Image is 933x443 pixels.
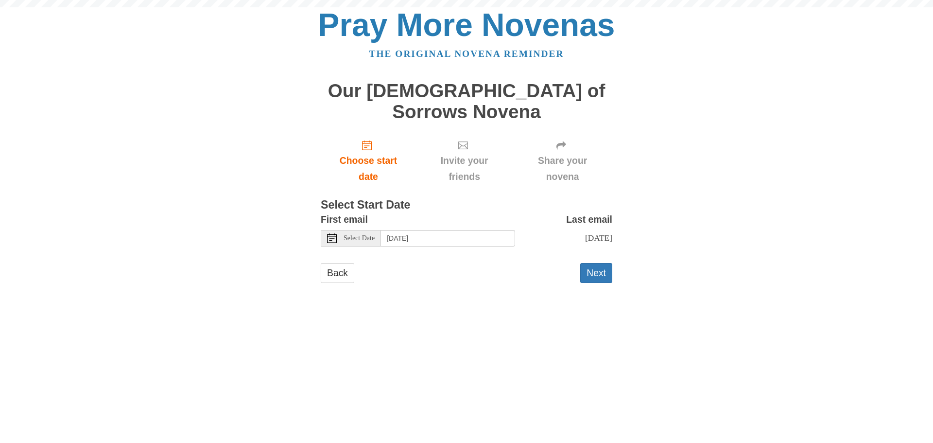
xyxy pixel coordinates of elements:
[321,132,416,190] a: Choose start date
[522,153,603,185] span: Share your novena
[321,212,368,228] label: First email
[416,132,513,190] div: Click "Next" to confirm your start date first.
[318,7,615,43] a: Pray More Novenas
[426,153,503,185] span: Invite your friends
[321,199,612,212] h3: Select Start Date
[585,233,612,243] span: [DATE]
[344,235,375,242] span: Select Date
[580,263,612,283] button: Next
[330,153,406,185] span: Choose start date
[321,81,612,122] h1: Our [DEMOGRAPHIC_DATA] of Sorrows Novena
[369,49,564,59] a: The original novena reminder
[321,263,354,283] a: Back
[513,132,612,190] div: Click "Next" to confirm your start date first.
[566,212,612,228] label: Last email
